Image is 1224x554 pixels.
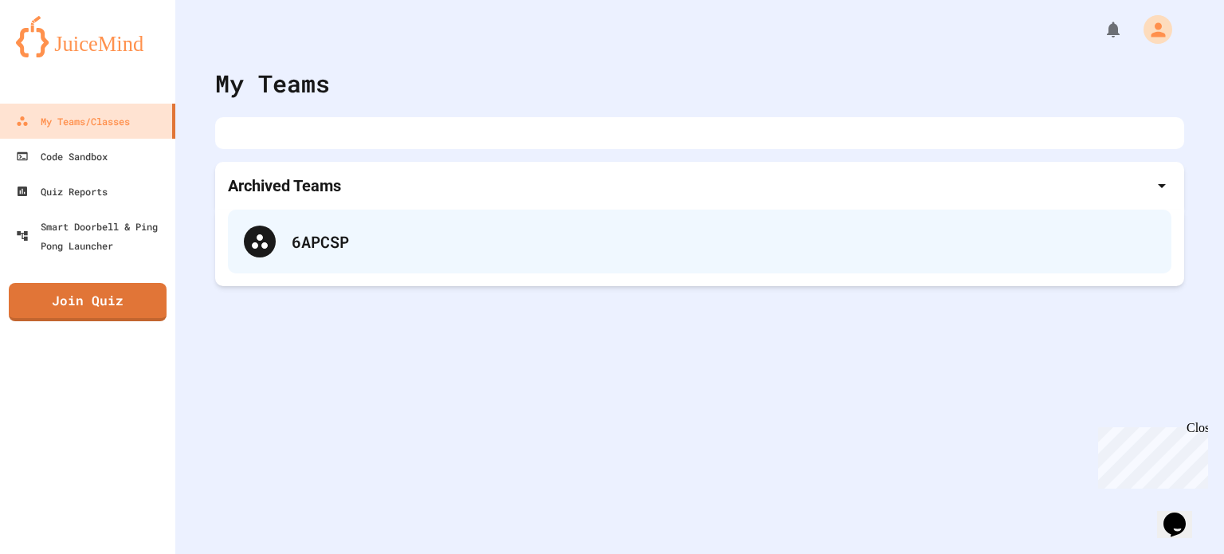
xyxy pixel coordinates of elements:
div: My Account [1127,11,1176,48]
div: My Notifications [1074,16,1127,43]
div: Code Sandbox [16,147,108,166]
div: Smart Doorbell & Ping Pong Launcher [16,217,169,255]
div: 6APCSP [228,210,1171,273]
div: My Teams/Classes [16,112,130,131]
a: Join Quiz [9,283,167,321]
div: My Teams [215,65,330,101]
img: logo-orange.svg [16,16,159,57]
p: Archived Teams [228,175,341,197]
div: Quiz Reports [16,182,108,201]
iframe: chat widget [1092,421,1208,489]
div: Chat with us now!Close [6,6,110,101]
iframe: chat widget [1157,490,1208,538]
div: 6APCSP [292,230,1155,253]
